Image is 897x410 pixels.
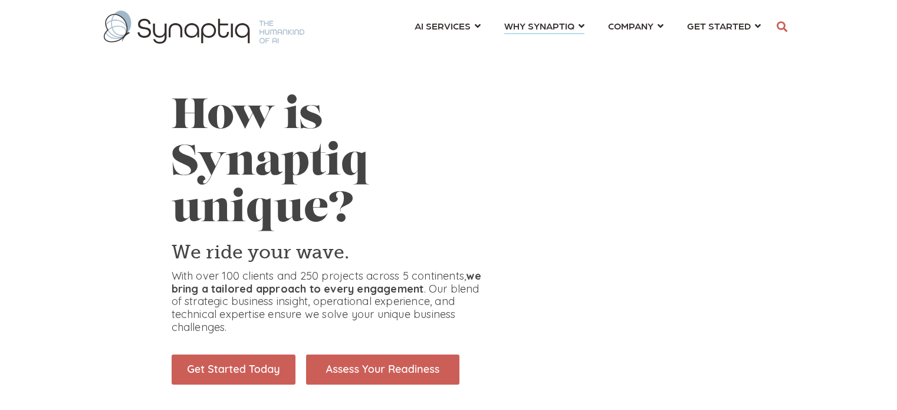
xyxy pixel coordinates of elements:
span: WHY SYNAPTIQ [504,18,574,34]
h1: How is Synaptiq unique? [172,94,488,235]
a: WHY SYNAPTIQ [504,15,584,37]
img: Assess Your Readiness [306,355,459,385]
strong: we bring a tailored approach to every engagement [172,269,481,296]
a: AI SERVICES [415,15,481,37]
a: GET STARTED [687,15,761,37]
a: COMPANY [608,15,663,37]
p: With over 100 clients and 250 projects across 5 continents, . Our blend of strategic business ins... [172,270,488,333]
span: AI SERVICES [415,18,471,34]
nav: menu [403,6,773,48]
span: GET STARTED [687,18,751,34]
img: Get Started Today [172,355,295,385]
span: COMPANY [608,18,653,34]
img: synaptiq logo-1 [104,11,304,44]
h3: We ride your wave. [172,240,488,265]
